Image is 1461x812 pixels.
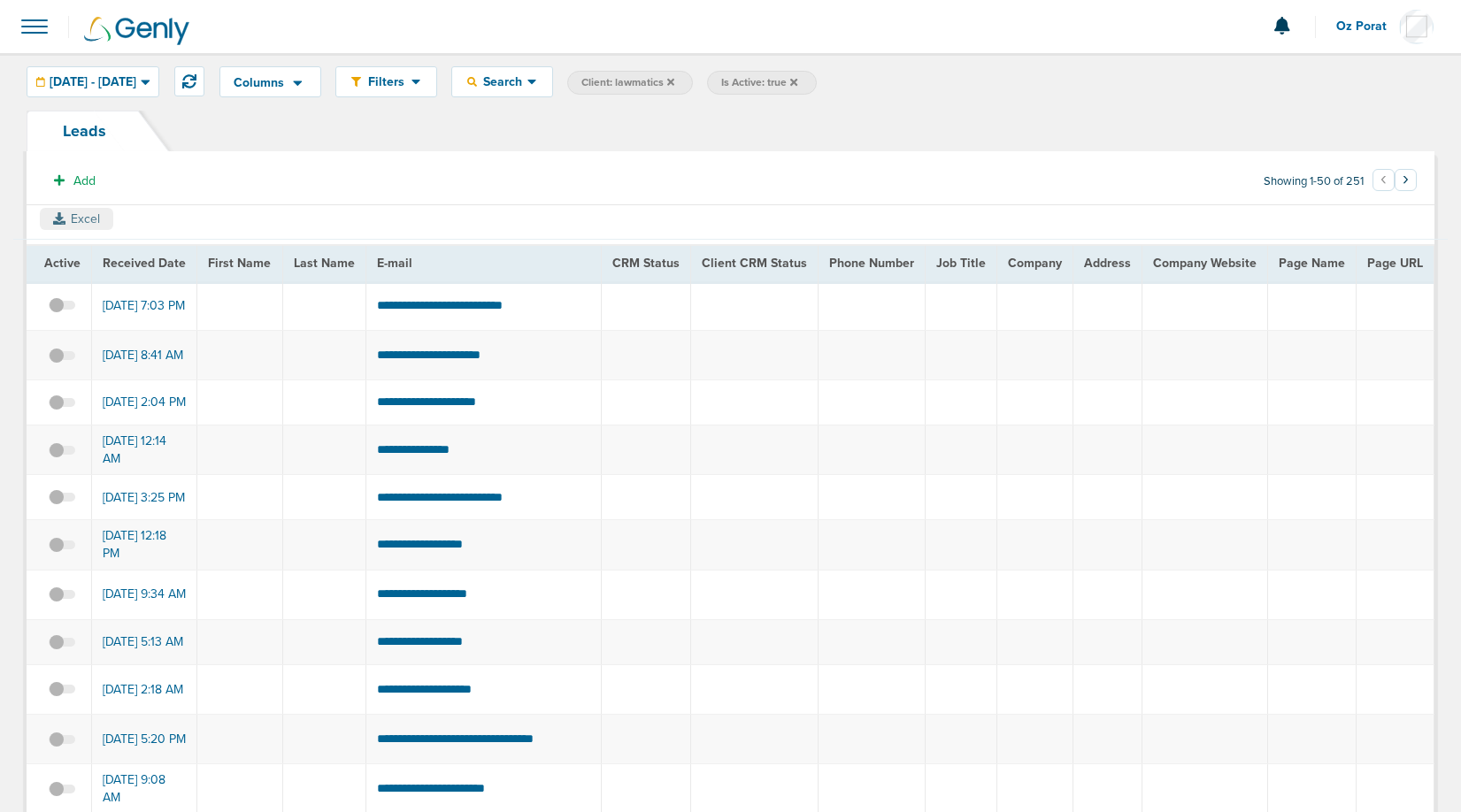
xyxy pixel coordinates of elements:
th: Client CRM Status [691,245,819,281]
span: Oz Porat [1336,20,1399,33]
span: Filters [361,74,411,89]
span: Showing 1-50 of 251 [1264,174,1364,189]
span: Page URL [1367,256,1423,271]
th: Company Website [1142,245,1268,281]
button: Excel [40,208,113,230]
td: [DATE] 7:03 PM [92,281,197,331]
span: Last Name [294,256,355,271]
span: Columns [234,77,284,89]
td: [DATE] 9:34 AM [92,570,197,619]
th: Job Title [926,245,997,281]
th: Page Name [1268,245,1357,281]
td: [DATE] 5:20 PM [92,714,197,763]
th: Address [1073,245,1142,281]
span: First Name [208,256,271,271]
button: Add [44,168,105,194]
a: Leads [27,111,142,151]
span: Client: lawmatics [581,75,674,90]
span: CRM Status [612,256,680,271]
td: [DATE] 8:41 AM [92,330,197,379]
button: Go to next page [1395,169,1417,191]
span: Phone Number [829,256,914,271]
span: Search [477,74,527,89]
td: [DATE] 3:25 PM [92,475,197,520]
td: [DATE] 2:18 AM [92,664,197,714]
th: Company [997,245,1073,281]
td: [DATE] 2:04 PM [92,380,197,425]
span: Add [73,173,96,188]
span: [DATE] - [DATE] [50,76,136,88]
ul: Pagination [1373,172,1417,193]
span: Active [44,256,81,271]
td: [DATE] 12:14 AM [92,425,197,475]
td: [DATE] 12:18 PM [92,520,197,570]
td: [DATE] 5:13 AM [92,619,197,664]
img: Genly [84,17,189,45]
span: Received Date [103,256,186,271]
span: E-mail [377,256,412,271]
span: Is Active: true [721,75,797,90]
